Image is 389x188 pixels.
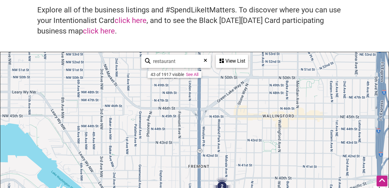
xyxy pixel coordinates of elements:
[115,16,147,25] a: click here
[186,72,198,77] a: See All
[216,55,248,68] div: See a list of the visible businesses
[151,55,207,67] input: Type to find and filter...
[216,55,247,67] div: View List
[151,72,184,77] div: 43 of 1917 visible
[141,55,211,68] div: Type to search and filter
[377,176,387,186] div: Scroll Back to Top
[37,5,352,36] h4: Explore all of the business listings and #SpendLikeItMatters. To discover where you can use your ...
[83,27,115,35] a: click here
